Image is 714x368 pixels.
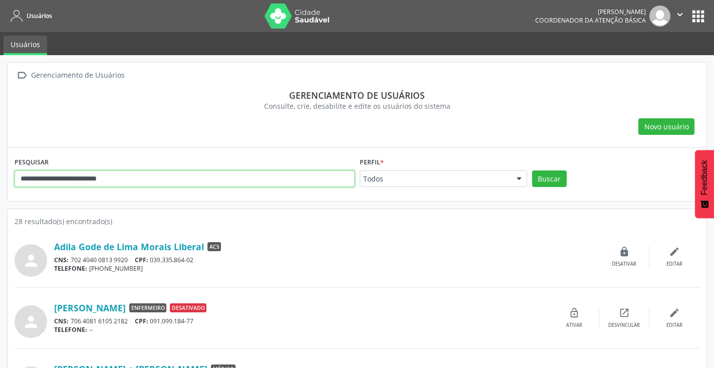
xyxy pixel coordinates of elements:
[669,307,680,318] i: edit
[22,90,692,101] div: Gerenciamento de usuários
[54,256,69,264] span: CNS:
[15,68,126,83] a:  Gerenciamento de Usuários
[363,174,507,184] span: Todos
[689,8,707,25] button: apps
[670,6,689,27] button: 
[566,322,582,329] div: Ativar
[54,241,204,252] a: Adila Gode de Lima Morais Liberal
[170,303,206,312] span: Desativado
[7,8,52,24] a: Usuários
[129,303,166,312] span: Enfermeiro
[532,170,567,188] button: Buscar
[54,317,69,325] span: CNS:
[22,313,40,331] i: person
[612,261,636,268] div: Desativar
[22,101,692,111] div: Consulte, crie, desabilite e edite os usuários do sistema
[360,155,384,170] label: Perfil
[135,317,148,325] span: CPF:
[54,264,87,273] span: TELEFONE:
[54,317,549,325] div: 706 4081 6105 2182 091.099.184-77
[700,160,709,195] span: Feedback
[619,307,630,318] i: open_in_new
[569,307,580,318] i: lock_open
[535,16,646,25] span: Coordenador da Atenção Básica
[669,246,680,257] i: edit
[54,256,599,264] div: 702 4040 0813 9920 039.335.864-02
[15,216,699,227] div: 28 resultado(s) encontrado(s)
[27,12,52,20] span: Usuários
[54,264,599,273] div: [PHONE_NUMBER]
[649,6,670,27] img: img
[638,118,694,135] button: Novo usuário
[674,9,685,20] i: 
[54,325,549,334] div: --
[135,256,148,264] span: CPF:
[15,68,29,83] i: 
[22,252,40,270] i: person
[29,68,126,83] div: Gerenciamento de Usuários
[666,261,682,268] div: Editar
[666,322,682,329] div: Editar
[535,8,646,16] div: [PERSON_NAME]
[15,155,49,170] label: PESQUISAR
[644,121,689,132] span: Novo usuário
[54,302,126,313] a: [PERSON_NAME]
[207,242,221,251] span: ACS
[608,322,640,329] div: Desvincular
[54,325,87,334] span: TELEFONE:
[619,246,630,257] i: lock
[4,36,47,55] a: Usuários
[695,150,714,218] button: Feedback - Mostrar pesquisa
